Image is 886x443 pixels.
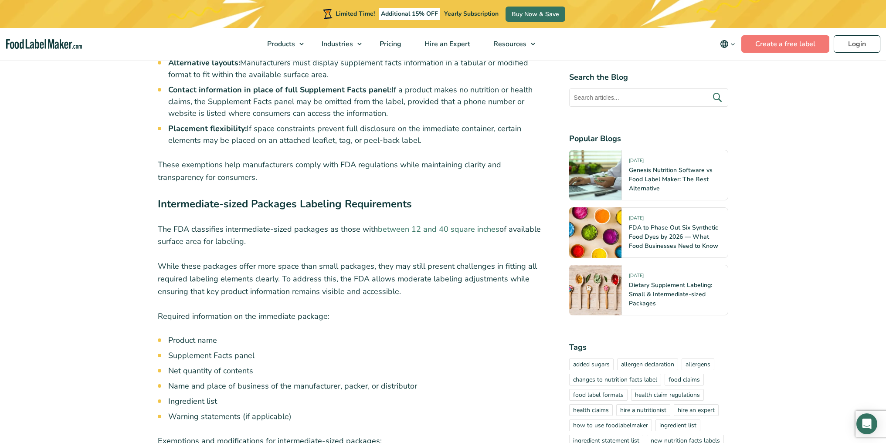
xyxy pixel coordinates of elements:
[629,157,644,167] span: [DATE]
[158,197,412,211] strong: Intermediate-sized Packages Labeling Requirements
[168,365,541,377] li: Net quantity of contents
[265,39,296,49] span: Products
[368,28,411,60] a: Pricing
[674,404,719,416] a: hire an expert
[682,358,714,370] a: allergens
[158,159,541,184] p: These exemptions help manufacturers comply with FDA regulations while maintaining clarity and tra...
[856,413,877,434] div: Open Intercom Messenger
[168,57,240,68] strong: Alternative layouts:
[158,260,541,298] p: While these packages offer more space than small packages, they may still present challenges in f...
[665,374,704,386] a: food claims
[377,39,402,49] span: Pricing
[168,350,541,362] li: Supplement Facts panel
[168,123,541,146] li: If space constraints prevent full disclosure on the immediate container, certain elements may be ...
[319,39,354,49] span: Industries
[444,10,499,18] span: Yearly Subscription
[569,88,728,107] input: Search articles...
[158,223,541,248] p: The FDA classifies intermediate-sized packages as those with of available surface area for labeling.
[6,39,82,49] a: Food Label Maker homepage
[741,35,829,53] a: Create a free label
[617,358,678,370] a: allergen declaration
[506,7,565,22] a: Buy Now & Save
[158,310,541,323] p: Required information on the immediate package:
[629,281,712,308] a: Dietary Supplement Labeling: Small & Intermediate-sized Packages
[378,224,499,234] a: between 12 and 40 square inches
[569,342,728,353] h4: Tags
[168,411,541,423] li: Warning statements (if applicable)
[655,419,700,431] a: ingredient list
[413,28,480,60] a: Hire an Expert
[629,223,718,250] a: FDA to Phase Out Six Synthetic Food Dyes by 2026 — What Food Businesses Need to Know
[168,335,541,346] li: Product name
[569,133,728,145] h4: Popular Blogs
[569,389,628,401] a: food label formats
[569,419,652,431] a: how to use foodlabelmaker
[569,358,614,370] a: added sugars
[491,39,527,49] span: Resources
[714,35,741,53] button: Change language
[629,272,644,282] span: [DATE]
[168,396,541,407] li: Ingredient list
[336,10,375,18] span: Limited Time!
[629,215,644,225] span: [DATE]
[310,28,366,60] a: Industries
[629,166,713,193] a: Genesis Nutrition Software vs Food Label Maker: The Best Alternative
[379,8,440,20] span: Additional 15% OFF
[631,389,704,401] a: health claim regulations
[422,39,471,49] span: Hire an Expert
[569,404,613,416] a: health claims
[569,374,661,386] a: changes to nutrition facts label
[616,404,670,416] a: hire a nutritionist
[168,57,541,81] li: Manufacturers must display supplement facts information in a tabular or modified format to fit wi...
[256,28,308,60] a: Products
[168,123,247,134] strong: Placement flexibility:
[168,380,541,392] li: Name and place of business of the manufacturer, packer, or distributor
[168,85,391,95] strong: Contact information in place of full Supplement Facts panel:
[168,84,541,119] li: If a product makes no nutrition or health claims, the Supplement Facts panel may be omitted from ...
[569,71,728,83] h4: Search the Blog
[834,35,880,53] a: Login
[482,28,540,60] a: Resources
